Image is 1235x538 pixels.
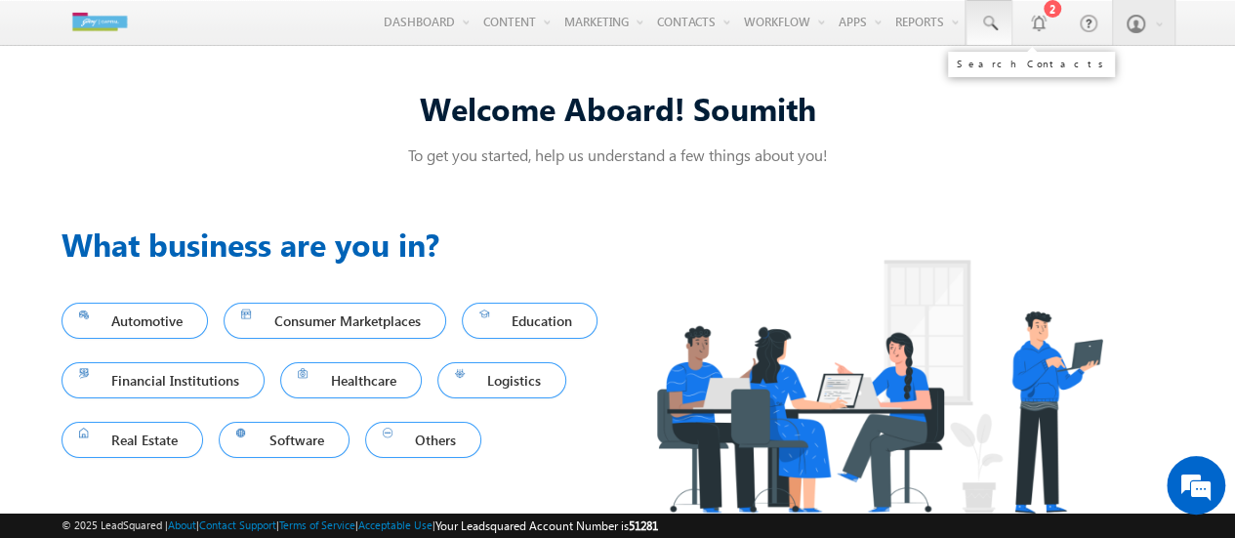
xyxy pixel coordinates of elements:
span: Logistics [455,367,550,393]
span: Consumer Marketplaces [241,308,429,334]
a: Terms of Service [279,518,355,531]
div: Welcome Aboard! Soumith [62,87,1174,129]
span: Your Leadsquared Account Number is [435,518,658,533]
a: Contact Support [199,518,276,531]
span: Automotive [79,308,191,334]
span: Software [236,427,332,453]
span: 51281 [629,518,658,533]
a: Acceptable Use [358,518,432,531]
span: Healthcare [298,367,404,393]
div: Search Contacts [956,58,1107,69]
p: To get you started, help us understand a few things about you! [62,145,1174,165]
span: Others [383,427,465,453]
span: Education [479,308,581,334]
span: © 2025 LeadSquared | | | | | [62,517,658,535]
a: About [168,518,196,531]
h3: What business are you in? [62,221,618,268]
span: Real Estate [79,427,186,453]
span: Financial Institutions [79,367,248,393]
img: Custom Logo [62,5,138,39]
